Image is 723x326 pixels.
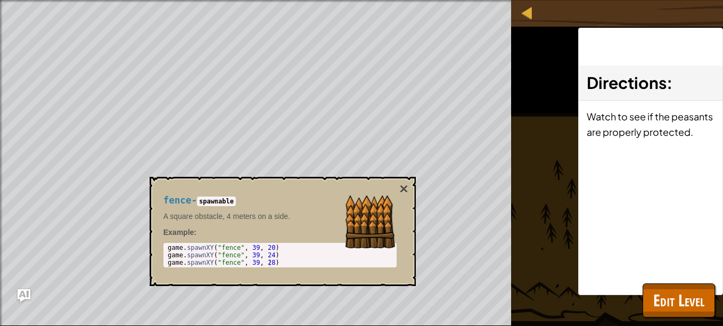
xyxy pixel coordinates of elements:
p: A square obstacle, 4 meters on a side. [163,211,397,222]
span: fence [163,195,192,206]
strong: : [163,228,196,237]
code: spawnable [197,197,236,206]
h4: - [163,195,397,206]
button: × [399,182,408,197]
span: Example [163,228,194,237]
img: Fence Wall [343,195,397,248]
